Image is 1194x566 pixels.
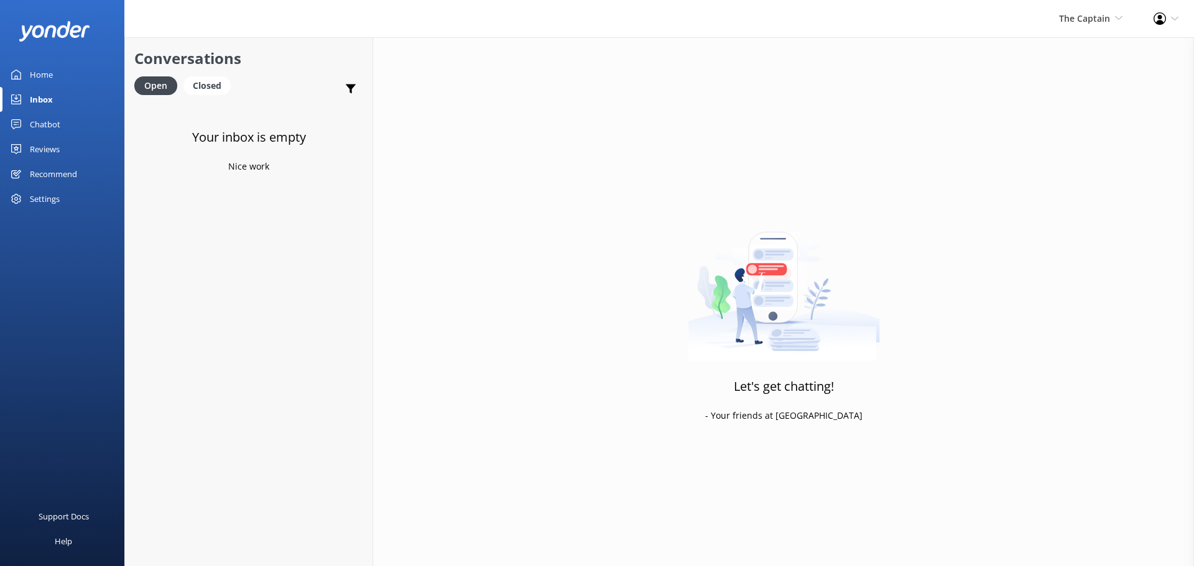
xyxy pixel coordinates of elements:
[39,504,89,529] div: Support Docs
[30,186,60,211] div: Settings
[228,160,269,173] p: Nice work
[30,87,53,112] div: Inbox
[19,21,90,42] img: yonder-white-logo.png
[192,127,306,147] h3: Your inbox is empty
[183,78,237,92] a: Closed
[134,78,183,92] a: Open
[183,76,231,95] div: Closed
[30,112,60,137] div: Chatbot
[705,409,863,422] p: - Your friends at [GEOGRAPHIC_DATA]
[134,47,363,70] h2: Conversations
[30,62,53,87] div: Home
[688,206,880,361] img: artwork of a man stealing a conversation from at giant smartphone
[55,529,72,554] div: Help
[734,377,834,396] h3: Let's get chatting!
[1059,12,1110,24] span: The Captain
[134,76,177,95] div: Open
[30,162,77,186] div: Recommend
[30,137,60,162] div: Reviews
